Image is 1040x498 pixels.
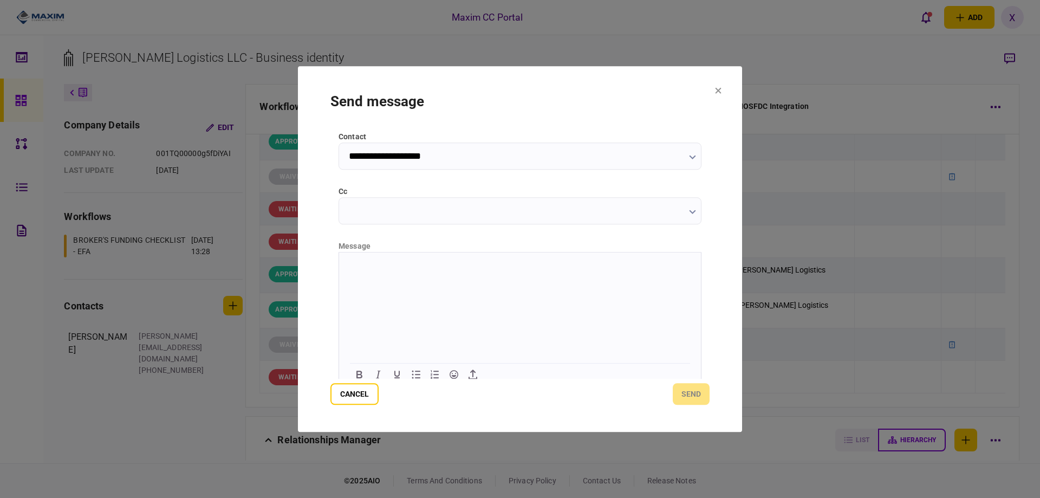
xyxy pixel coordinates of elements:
[339,143,701,170] input: contact
[388,367,406,382] button: Underline
[330,383,379,405] button: Cancel
[330,93,710,109] h1: send message
[339,186,701,197] label: cc
[339,197,701,224] input: cc
[350,367,368,382] button: Bold
[339,131,701,143] label: contact
[426,367,444,382] button: Numbered list
[445,367,463,382] button: Emojis
[369,367,387,382] button: Italic
[407,367,425,382] button: Bullet list
[339,241,701,252] div: message
[339,253,701,361] iframe: Rich Text Area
